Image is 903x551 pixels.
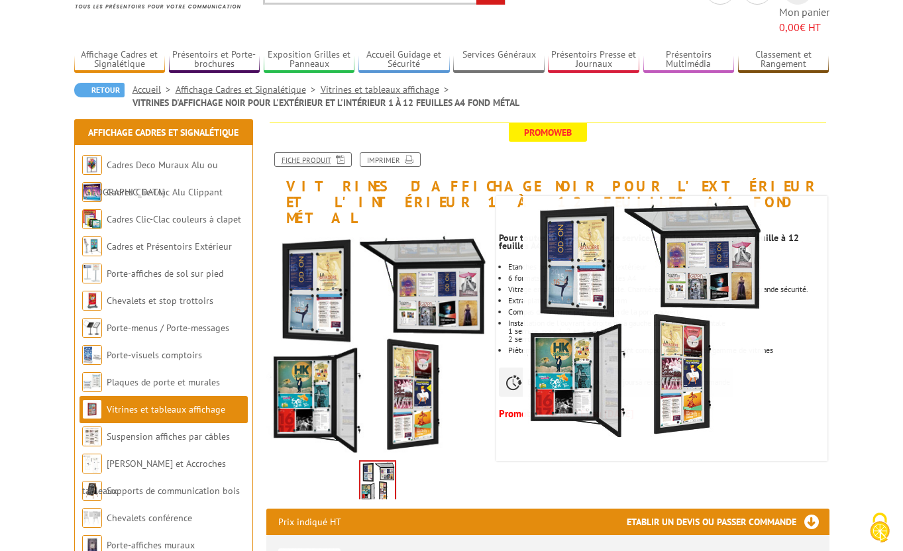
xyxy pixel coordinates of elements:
a: [PERSON_NAME] et Accroches tableaux [82,458,226,497]
a: Porte-visuels comptoirs [107,349,202,361]
button: Cookies (fenêtre modale) [857,506,903,551]
img: Chevalets conférence [82,508,102,528]
a: Accueil Guidage et Sécurité [358,49,450,71]
img: Cadres Clic-Clac couleurs à clapet [82,209,102,229]
p: Prix indiqué HT [278,509,341,535]
img: Suspension affiches par câbles [82,426,102,446]
img: Cadres Deco Muraux Alu ou Bois [82,155,102,175]
img: Porte-affiches de sol sur pied [82,264,102,283]
span: Promoweb [509,123,587,142]
a: Vitrines et tableaux affichage [321,83,454,95]
a: Cadres Clic-Clac Alu Clippant [107,186,223,198]
a: Plaques de porte et murales [107,376,220,388]
a: Porte-menus / Porte-messages [107,322,229,334]
img: Chevalets et stop trottoirs [82,291,102,311]
img: Porte-menus / Porte-messages [82,318,102,338]
a: Présentoirs Presse et Journaux [548,49,639,71]
a: Présentoirs et Porte-brochures [169,49,260,71]
a: Accueil [133,83,176,95]
a: Présentoirs Multimédia [643,49,735,71]
img: Plaques de porte et murales [82,372,102,392]
h3: Etablir un devis ou passer commande [627,509,829,535]
img: affichage_vitrines_d_affichage_affiche_interieur_exterieur_fond_metal_214511nr_214513nr_214515nr.jpg [360,462,395,503]
a: Imprimer [360,152,421,167]
a: Porte-affiches muraux [107,539,195,551]
a: Chevalets conférence [107,512,192,524]
img: Cimaises et Accroches tableaux [82,454,102,474]
a: Supports de communication bois [107,485,240,497]
span: 0,00 [779,21,800,34]
a: Cadres et Présentoirs Extérieur [107,240,232,252]
a: Classement et Rangement [738,49,829,71]
img: affichage_vitrines_d_affichage_affiche_interieur_exterieur_fond_metal_214511nr_214513nr_214515nr.jpg [266,232,490,456]
a: Vitrines et tableaux affichage [107,403,225,415]
img: Porte-visuels comptoirs [82,345,102,365]
a: Porte-affiches de sol sur pied [107,268,223,279]
a: Cadres Clic-Clac couleurs à clapet [107,213,241,225]
a: Cadres Deco Muraux Alu ou [GEOGRAPHIC_DATA] [82,159,218,198]
li: VITRINES D'AFFICHAGE NOIR POUR L'EXTÉRIEUR ET L'INTÉRIEUR 1 À 12 FEUILLES A4 FOND MÉTAL [133,96,519,109]
a: Chevalets et stop trottoirs [107,295,213,307]
span: € HT [779,20,829,35]
a: Retour [74,83,125,97]
a: Suspension affiches par câbles [107,430,230,442]
a: Affichage Cadres et Signalétique [176,83,321,95]
a: Affichage Cadres et Signalétique [88,126,239,138]
a: Fiche produit [274,152,352,167]
a: Affichage Cadres et Signalétique [74,49,166,71]
img: affichage_vitrines_d_affichage_affiche_interieur_exterieur_fond_metal_214511nr_214513nr_214515nr.jpg [523,199,765,440]
a: Services Généraux [453,49,545,71]
a: Exposition Grilles et Panneaux [264,49,355,71]
img: Vitrines et tableaux affichage [82,399,102,419]
span: Mon panier [779,5,829,35]
img: Cadres et Présentoirs Extérieur [82,236,102,256]
img: Cookies (fenêtre modale) [863,511,896,544]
